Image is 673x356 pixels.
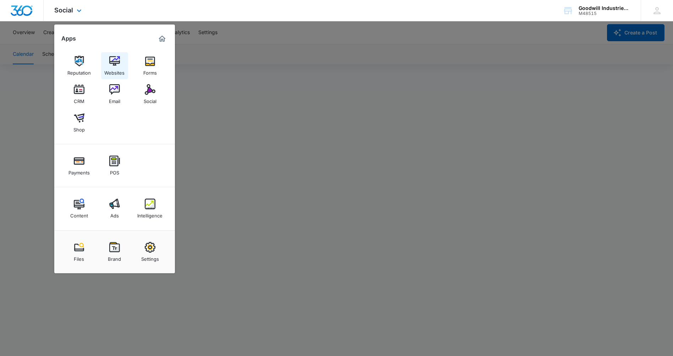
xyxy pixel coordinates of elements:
div: account name [579,5,630,11]
div: Brand [108,253,121,262]
div: Ads [110,209,119,219]
div: Content [70,209,88,219]
div: Intelligence [137,209,162,219]
h2: Apps [61,35,76,42]
div: Shop [73,123,85,133]
div: Social [144,95,156,104]
a: Email [101,81,128,108]
a: Ads [101,195,128,222]
div: CRM [74,95,84,104]
div: Payments [68,166,90,176]
a: Brand [101,238,128,265]
div: account id [579,11,630,16]
div: POS [110,166,119,176]
div: Websites [104,66,125,76]
div: Email [109,95,120,104]
span: Social [54,6,73,14]
a: Forms [137,52,164,79]
div: Forms [143,66,157,76]
a: Reputation [66,52,93,79]
div: Settings [141,253,159,262]
a: Shop [66,109,93,136]
div: Reputation [67,66,91,76]
a: Files [66,238,93,265]
a: Social [137,81,164,108]
a: POS [101,152,128,179]
a: Websites [101,52,128,79]
div: Files [74,253,84,262]
a: Intelligence [137,195,164,222]
a: CRM [66,81,93,108]
a: Settings [137,238,164,265]
a: Payments [66,152,93,179]
a: Content [66,195,93,222]
a: Marketing 360® Dashboard [156,33,168,44]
